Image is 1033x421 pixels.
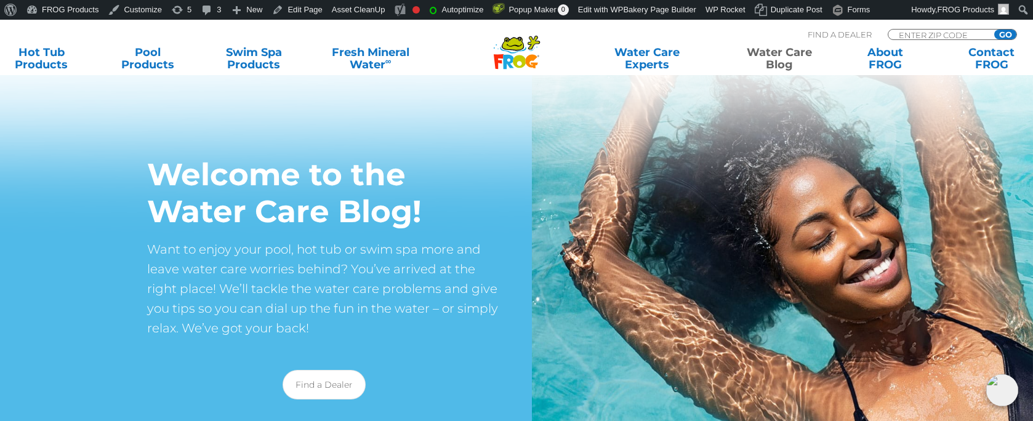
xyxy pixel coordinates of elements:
[808,29,872,40] p: Find A Dealer
[412,6,420,14] div: Focus keyphrase not set
[938,5,994,14] span: FROG Products
[898,30,981,40] input: Zip Code Form
[986,374,1018,406] img: openIcon
[844,46,926,71] a: AboutFROG
[147,239,501,338] p: Want to enjoy your pool, hot tub or swim spa more and leave water care worries behind? You’ve arr...
[558,4,569,15] span: 0
[107,46,189,71] a: PoolProducts
[319,46,422,71] a: Fresh MineralWater∞
[580,46,714,71] a: Water CareExperts
[994,30,1016,39] input: GO
[283,370,366,399] a: Find a Dealer
[212,46,295,71] a: Swim SpaProducts
[738,46,821,71] a: Water CareBlog
[951,46,1033,71] a: ContactFROG
[385,56,392,66] sup: ∞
